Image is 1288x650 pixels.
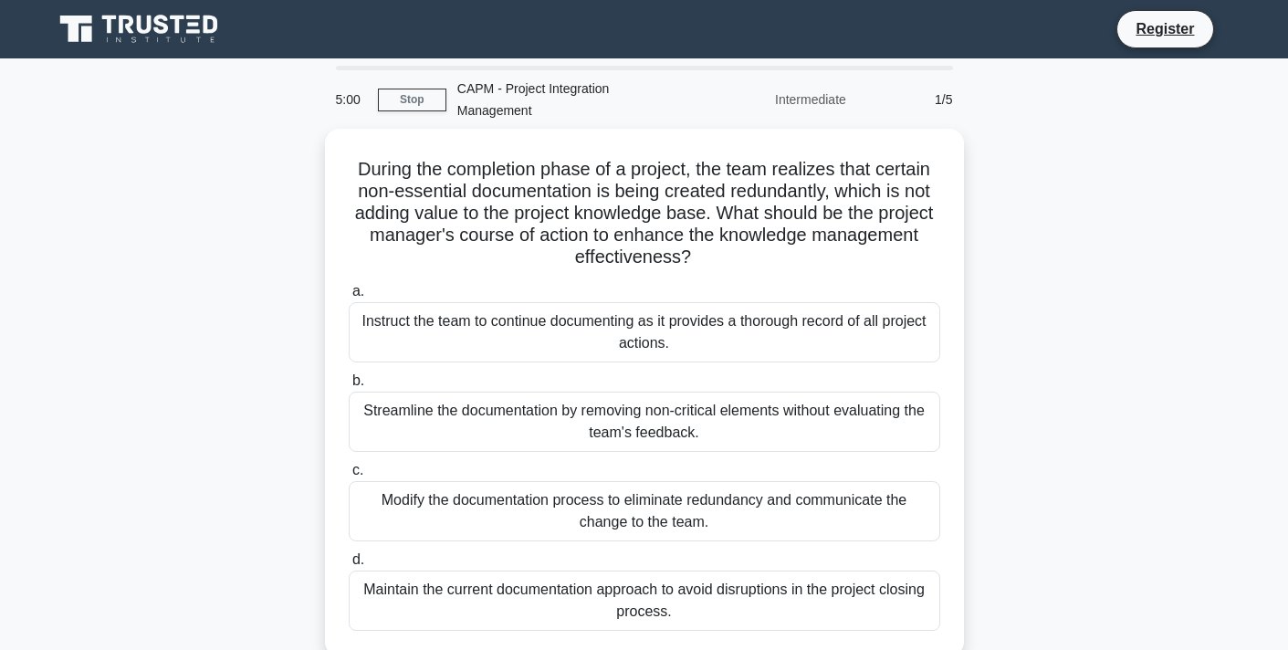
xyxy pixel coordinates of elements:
div: Intermediate [697,81,857,118]
div: Modify the documentation process to eliminate redundancy and communicate the change to the team. [349,481,940,541]
div: Streamline the documentation by removing non-critical elements without evaluating the team's feed... [349,392,940,452]
span: a. [352,283,364,299]
a: Register [1125,17,1205,40]
span: b. [352,372,364,388]
div: Maintain the current documentation approach to avoid disruptions in the project closing process. [349,571,940,631]
div: 5:00 [325,81,378,118]
div: Instruct the team to continue documenting as it provides a thorough record of all project actions. [349,302,940,362]
a: Stop [378,89,446,111]
span: c. [352,462,363,477]
div: 1/5 [857,81,964,118]
div: CAPM - Project Integration Management [446,70,697,129]
h5: During the completion phase of a project, the team realizes that certain non-essential documentat... [347,158,942,269]
span: d. [352,551,364,567]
